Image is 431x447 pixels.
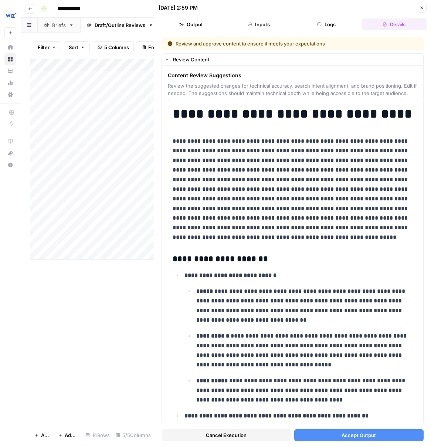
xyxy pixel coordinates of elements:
button: Output [159,18,223,30]
div: [DATE] 2:59 PM [159,4,198,11]
div: Draft/Outline Reviews [95,21,145,29]
button: Cancel Execution [162,429,291,441]
span: Filter [38,44,50,51]
a: AirOps Academy [4,135,16,147]
div: Briefs [52,21,66,29]
button: Accept Output [294,429,424,441]
span: Sort [69,44,78,51]
div: 5/5 Columns [113,429,154,441]
span: 5 Columns [104,44,129,51]
button: Freeze Columns [137,41,191,53]
button: 5 Columns [93,41,134,53]
button: What's new? [4,147,16,159]
a: Your Data [4,65,16,77]
span: Content Review Suggestions [168,72,417,79]
a: Briefs [38,18,80,33]
button: Sort [64,41,90,53]
a: Draft/Outline Reviews [80,18,160,33]
div: Review and approve content to ensure it meets your expectations [167,40,371,47]
img: Wiz Logo [4,9,18,22]
button: Filter [33,41,61,53]
button: Details [362,18,427,30]
span: Add Row [41,431,49,439]
span: Accept Output [342,431,376,439]
a: Settings [4,89,16,101]
button: Review Content [162,54,423,65]
a: Usage [4,77,16,89]
button: Logs [294,18,359,30]
div: What's new? [5,148,16,159]
button: Workspace: Wiz [4,6,16,24]
button: Help + Support [4,159,16,171]
span: Cancel Execution [206,431,247,439]
div: 14 Rows [82,429,113,441]
a: Home [4,41,16,53]
button: Add 10 Rows [54,429,82,441]
span: Freeze Columns [148,44,186,51]
span: Add 10 Rows [65,431,78,439]
div: Review Content [173,56,419,63]
button: Inputs [226,18,291,30]
a: Browse [4,53,16,65]
button: Add Row [30,429,54,441]
span: Review the suggested changes for technical accuracy, search intent alignment, and brand positioni... [168,82,417,97]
